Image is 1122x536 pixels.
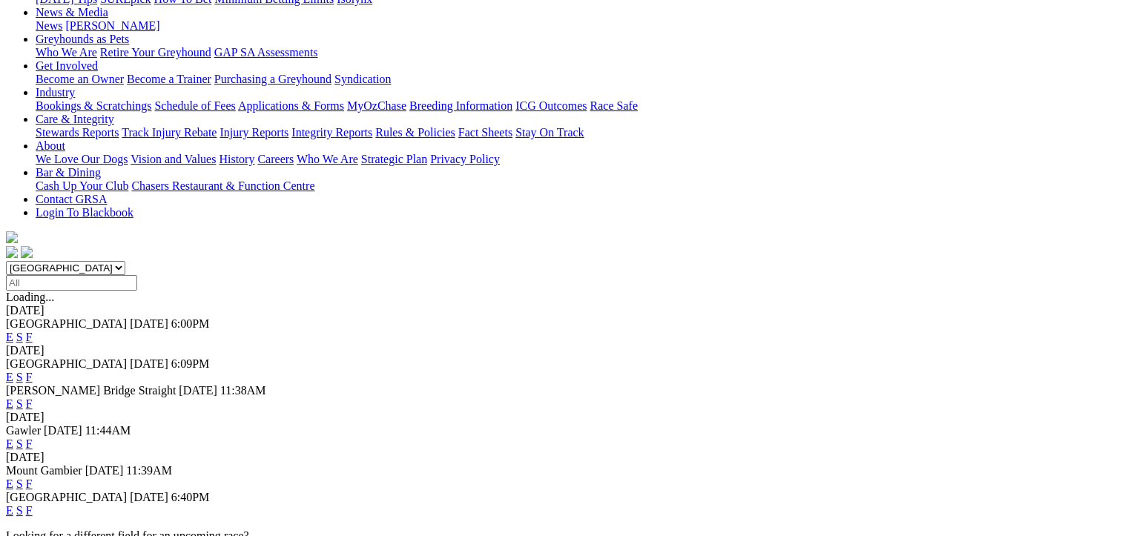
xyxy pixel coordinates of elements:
[36,126,1116,139] div: Care & Integrity
[6,344,1116,357] div: [DATE]
[26,331,33,343] a: F
[130,491,168,503] span: [DATE]
[36,6,108,19] a: News & Media
[36,86,75,99] a: Industry
[214,73,331,85] a: Purchasing a Greyhound
[6,371,13,383] a: E
[36,19,1116,33] div: News & Media
[6,504,13,517] a: E
[36,179,1116,193] div: Bar & Dining
[409,99,512,112] a: Breeding Information
[219,153,254,165] a: History
[6,317,127,330] span: [GEOGRAPHIC_DATA]
[16,397,23,410] a: S
[16,504,23,517] a: S
[36,179,128,192] a: Cash Up Your Club
[16,437,23,450] a: S
[6,384,176,397] span: [PERSON_NAME] Bridge Straight
[130,317,168,330] span: [DATE]
[36,193,107,205] a: Contact GRSA
[127,73,211,85] a: Become a Trainer
[6,491,127,503] span: [GEOGRAPHIC_DATA]
[36,73,1116,86] div: Get Involved
[36,166,101,179] a: Bar & Dining
[65,19,159,32] a: [PERSON_NAME]
[590,99,637,112] a: Race Safe
[458,126,512,139] a: Fact Sheets
[131,179,314,192] a: Chasers Restaurant & Function Centre
[16,331,23,343] a: S
[21,246,33,258] img: twitter.svg
[85,424,131,437] span: 11:44AM
[171,357,210,370] span: 6:09PM
[347,99,406,112] a: MyOzChase
[131,153,216,165] a: Vision and Values
[36,19,62,32] a: News
[126,464,172,477] span: 11:39AM
[26,477,33,490] a: F
[100,46,211,59] a: Retire Your Greyhound
[6,464,82,477] span: Mount Gambier
[6,231,18,243] img: logo-grsa-white.png
[515,99,587,112] a: ICG Outcomes
[26,437,33,450] a: F
[36,99,151,112] a: Bookings & Scratchings
[6,331,13,343] a: E
[297,153,358,165] a: Who We Are
[6,275,137,291] input: Select date
[361,153,427,165] a: Strategic Plan
[36,153,1116,166] div: About
[6,304,1116,317] div: [DATE]
[6,437,13,450] a: E
[220,384,266,397] span: 11:38AM
[26,397,33,410] a: F
[36,206,133,219] a: Login To Blackbook
[179,384,217,397] span: [DATE]
[36,153,128,165] a: We Love Our Dogs
[171,491,210,503] span: 6:40PM
[122,126,217,139] a: Track Injury Rebate
[16,477,23,490] a: S
[6,397,13,410] a: E
[36,99,1116,113] div: Industry
[26,504,33,517] a: F
[36,126,119,139] a: Stewards Reports
[26,371,33,383] a: F
[6,246,18,258] img: facebook.svg
[515,126,584,139] a: Stay On Track
[6,357,127,370] span: [GEOGRAPHIC_DATA]
[375,126,455,139] a: Rules & Policies
[6,451,1116,464] div: [DATE]
[6,411,1116,424] div: [DATE]
[238,99,344,112] a: Applications & Forms
[36,73,124,85] a: Become an Owner
[36,33,129,45] a: Greyhounds as Pets
[214,46,318,59] a: GAP SA Assessments
[334,73,391,85] a: Syndication
[291,126,372,139] a: Integrity Reports
[16,371,23,383] a: S
[6,291,54,303] span: Loading...
[154,99,235,112] a: Schedule of Fees
[430,153,500,165] a: Privacy Policy
[130,357,168,370] span: [DATE]
[36,46,97,59] a: Who We Are
[171,317,210,330] span: 6:00PM
[85,464,124,477] span: [DATE]
[36,59,98,72] a: Get Involved
[257,153,294,165] a: Careers
[220,126,288,139] a: Injury Reports
[36,139,65,152] a: About
[36,113,114,125] a: Care & Integrity
[6,477,13,490] a: E
[6,424,41,437] span: Gawler
[36,46,1116,59] div: Greyhounds as Pets
[44,424,82,437] span: [DATE]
